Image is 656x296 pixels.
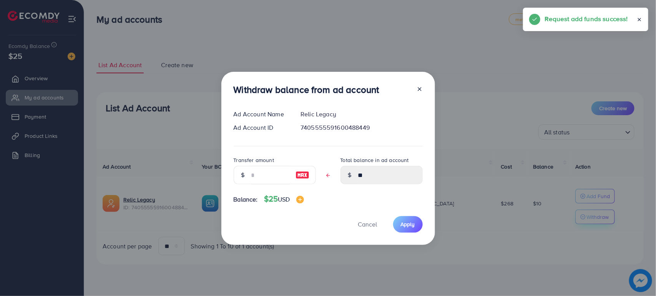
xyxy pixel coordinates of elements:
h4: $25 [264,194,304,204]
img: image [296,196,304,203]
div: Relic Legacy [294,110,428,119]
span: Balance: [234,195,258,204]
h3: Withdraw balance from ad account [234,84,379,95]
div: Ad Account ID [228,123,295,132]
button: Apply [393,216,423,233]
div: 7405555591600488449 [294,123,428,132]
img: image [296,170,309,180]
span: Cancel [358,220,377,228]
span: USD [278,195,290,203]
label: Transfer amount [234,156,274,164]
span: Apply [401,220,415,228]
h5: Request add funds success! [545,14,628,24]
div: Ad Account Name [228,110,295,119]
label: Total balance in ad account [340,156,409,164]
button: Cancel [349,216,387,233]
